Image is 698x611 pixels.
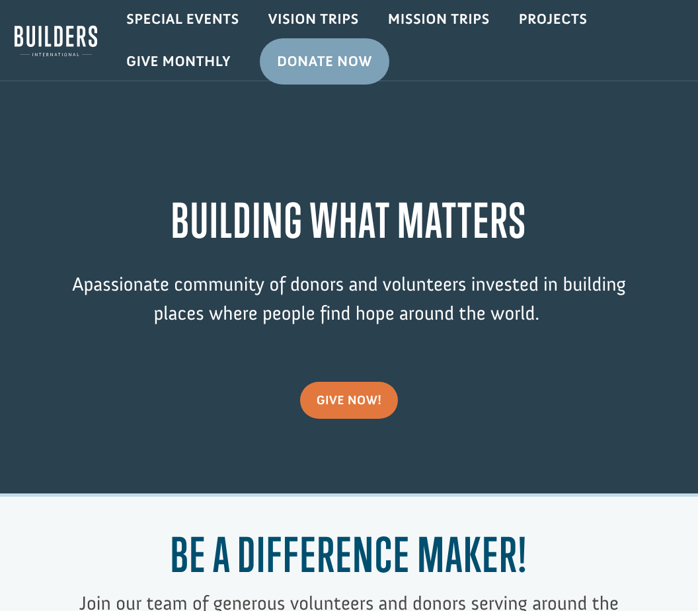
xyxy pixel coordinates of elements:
[260,38,389,85] a: Donate Now
[72,272,83,296] span: A
[15,20,97,61] img: Builders International
[70,527,629,589] h1: Be a Difference Maker!
[70,270,629,347] p: passionate community of donors and volunteers invested in building places where people find hope ...
[112,42,245,81] a: Give Monthly
[70,193,629,254] h1: BUILDING WHAT MATTERS
[300,382,399,419] a: give now!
